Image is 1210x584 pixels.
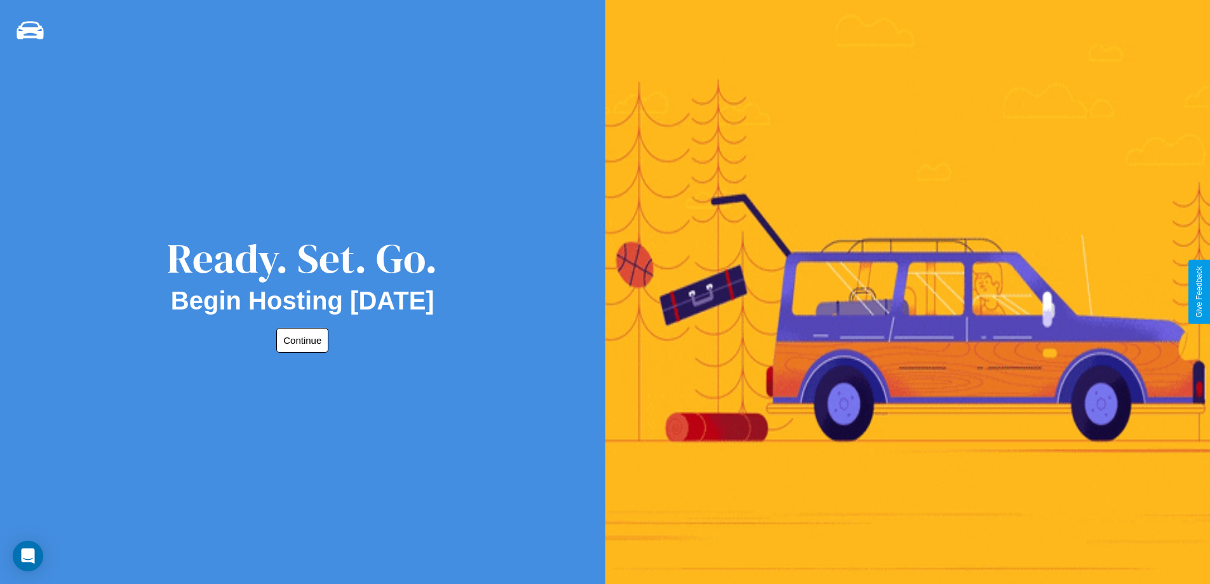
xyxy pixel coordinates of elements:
div: Open Intercom Messenger [13,541,43,571]
button: Continue [276,328,328,353]
div: Ready. Set. Go. [167,230,438,287]
h2: Begin Hosting [DATE] [171,287,434,315]
div: Give Feedback [1195,266,1204,318]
